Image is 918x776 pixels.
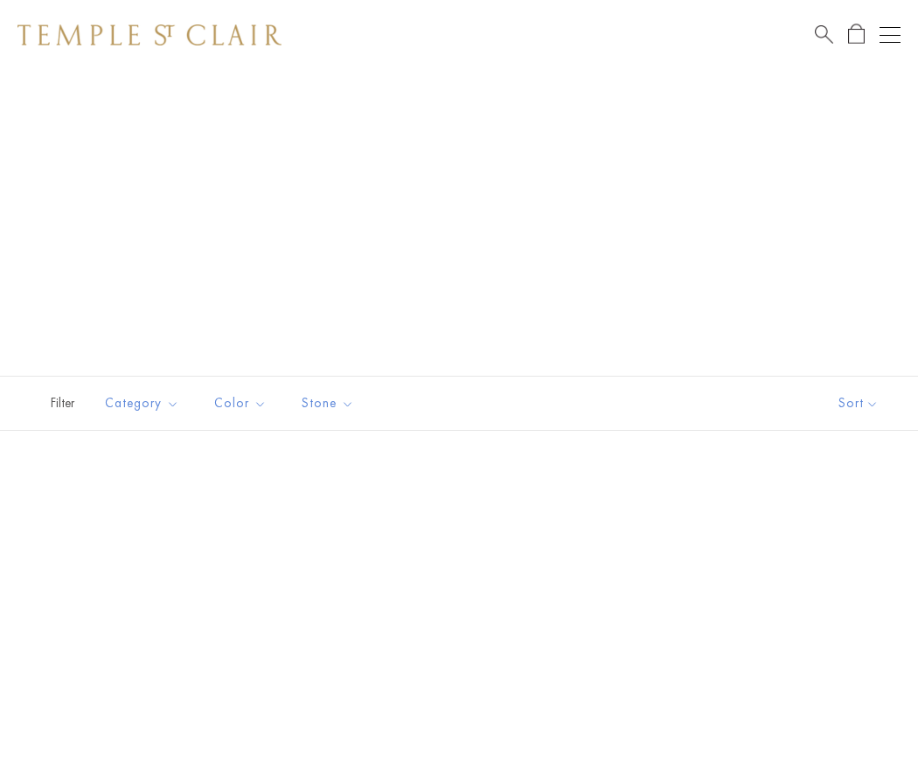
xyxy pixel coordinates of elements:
[205,392,280,414] span: Color
[289,384,367,423] button: Stone
[92,384,192,423] button: Category
[880,24,901,45] button: Open navigation
[848,24,865,45] a: Open Shopping Bag
[293,392,367,414] span: Stone
[799,377,918,430] button: Show sort by
[96,392,192,414] span: Category
[17,24,282,45] img: Temple St. Clair
[201,384,280,423] button: Color
[815,24,833,45] a: Search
